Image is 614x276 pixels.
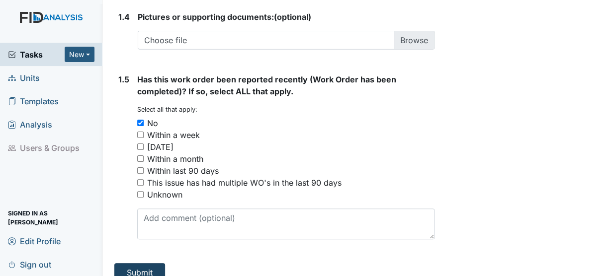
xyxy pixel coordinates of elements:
[8,210,94,225] span: Signed in as [PERSON_NAME]
[137,155,144,162] input: Within a month
[137,143,144,150] input: [DATE]
[137,191,144,198] input: Unknown
[147,189,182,201] div: Unknown
[137,106,197,113] small: Select all that apply:
[65,47,94,62] button: New
[8,233,61,249] span: Edit Profile
[147,153,203,165] div: Within a month
[137,74,396,96] span: Has this work order been reported recently (Work Order has been completed)? If so, select ALL tha...
[8,117,52,132] span: Analysis
[118,11,130,23] label: 1.4
[147,141,174,153] div: [DATE]
[8,93,59,109] span: Templates
[137,132,144,138] input: Within a week
[137,179,144,186] input: This issue has had multiple WO's in the last 90 days
[8,70,40,85] span: Units
[147,117,158,129] div: No
[137,120,144,126] input: No
[147,165,219,177] div: Within last 90 days
[8,257,51,272] span: Sign out
[147,177,342,189] div: This issue has had multiple WO's in the last 90 days
[8,49,65,61] a: Tasks
[118,73,129,85] label: 1.5
[138,12,274,22] span: Pictures or supporting documents:
[137,167,144,174] input: Within last 90 days
[147,129,200,141] div: Within a week
[138,11,435,23] strong: (optional)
